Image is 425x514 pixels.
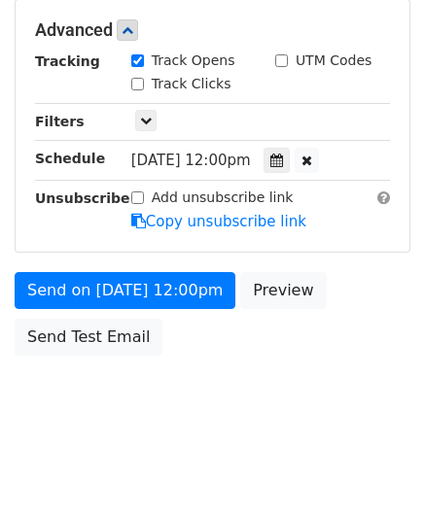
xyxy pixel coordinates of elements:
h5: Advanced [35,19,390,41]
strong: Schedule [35,151,105,166]
a: Copy unsubscribe link [131,213,306,230]
span: [DATE] 12:00pm [131,152,251,169]
strong: Unsubscribe [35,190,130,206]
label: Add unsubscribe link [152,188,294,208]
a: Preview [240,272,326,309]
strong: Tracking [35,53,100,69]
strong: Filters [35,114,85,129]
a: Send Test Email [15,319,162,356]
label: Track Opens [152,51,235,71]
label: UTM Codes [296,51,372,71]
label: Track Clicks [152,74,231,94]
a: Send on [DATE] 12:00pm [15,272,235,309]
